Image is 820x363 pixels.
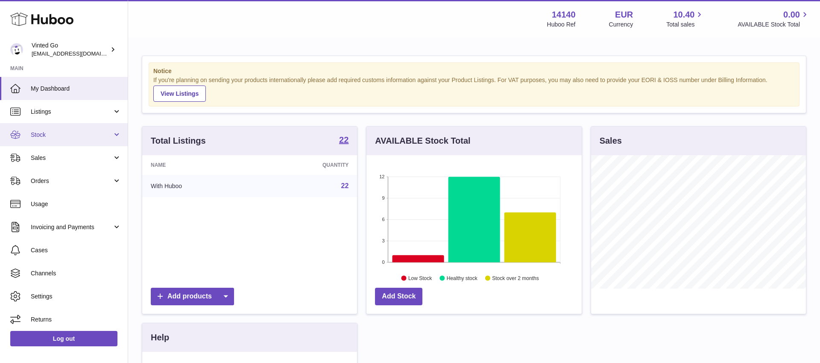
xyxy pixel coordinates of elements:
[32,50,126,57] span: [EMAIL_ADDRESS][DOMAIN_NAME]
[31,269,121,277] span: Channels
[32,41,108,58] div: Vinted Go
[153,76,795,102] div: If you're planning on sending your products internationally please add required customs informati...
[738,21,810,29] span: AVAILABLE Stock Total
[382,195,385,201] text: 9
[10,43,23,56] img: giedre.bartusyte@vinted.com
[408,275,432,281] text: Low Stock
[375,135,470,147] h3: AVAILABLE Stock Total
[31,154,112,162] span: Sales
[31,223,112,231] span: Invoicing and Payments
[375,288,422,305] a: Add Stock
[256,155,357,175] th: Quantity
[666,21,704,29] span: Total sales
[609,21,633,29] div: Currency
[31,316,121,324] span: Returns
[151,135,206,147] h3: Total Listings
[31,292,121,301] span: Settings
[31,108,112,116] span: Listings
[151,288,234,305] a: Add products
[31,85,121,93] span: My Dashboard
[151,332,169,343] h3: Help
[31,200,121,208] span: Usage
[382,217,385,222] text: 6
[31,246,121,254] span: Cases
[153,86,206,102] a: View Listings
[382,260,385,265] text: 0
[10,331,117,346] a: Log out
[142,155,256,175] th: Name
[783,9,800,21] span: 0.00
[339,136,348,146] a: 22
[600,135,622,147] h3: Sales
[615,9,633,21] strong: EUR
[673,9,694,21] span: 10.40
[492,275,539,281] text: Stock over 2 months
[153,67,795,75] strong: Notice
[31,177,112,185] span: Orders
[380,174,385,179] text: 12
[552,9,576,21] strong: 14140
[382,238,385,243] text: 3
[447,275,478,281] text: Healthy stock
[547,21,576,29] div: Huboo Ref
[341,182,349,189] a: 22
[142,175,256,197] td: With Huboo
[31,131,112,139] span: Stock
[339,136,348,144] strong: 22
[666,9,704,29] a: 10.40 Total sales
[738,9,810,29] a: 0.00 AVAILABLE Stock Total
